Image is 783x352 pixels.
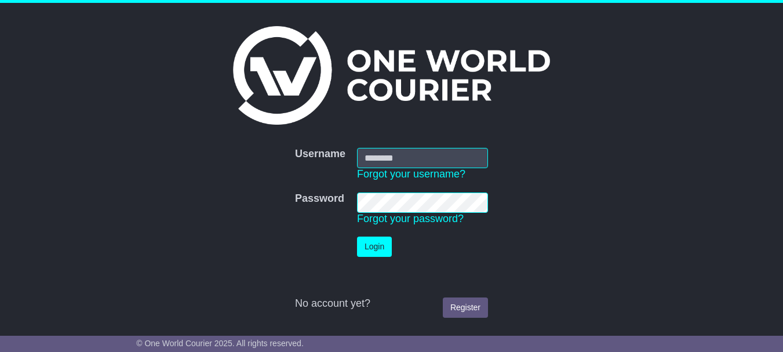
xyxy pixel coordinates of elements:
span: © One World Courier 2025. All rights reserved. [136,339,304,348]
label: Username [295,148,345,161]
img: One World [233,26,549,125]
label: Password [295,193,344,205]
a: Forgot your password? [357,213,464,224]
a: Forgot your username? [357,168,465,180]
div: No account yet? [295,297,488,310]
a: Register [443,297,488,318]
button: Login [357,237,392,257]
